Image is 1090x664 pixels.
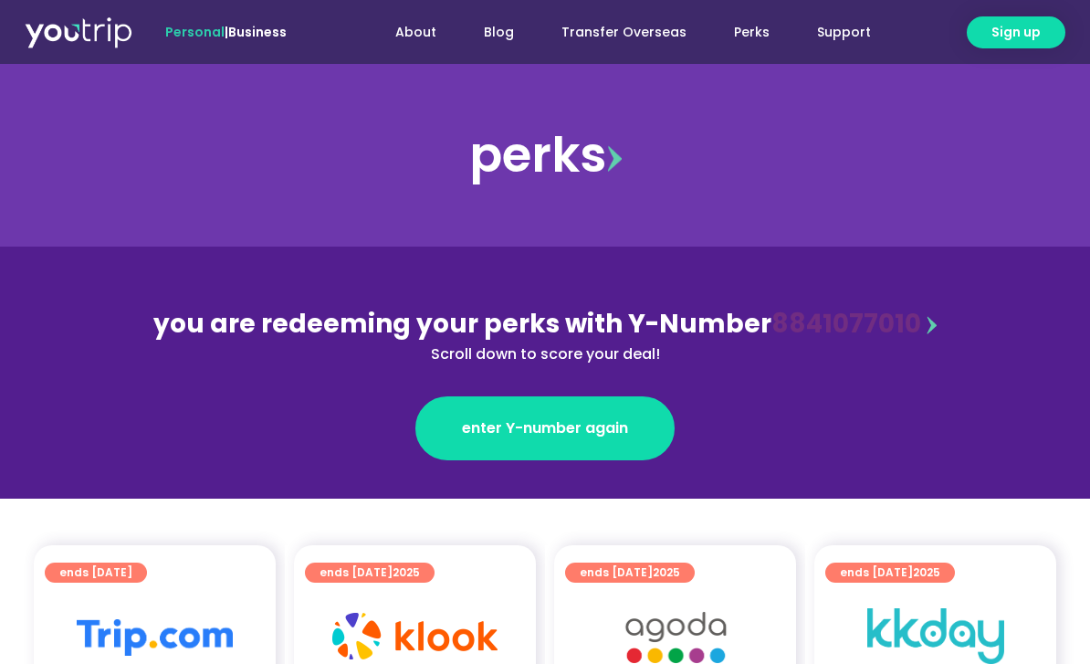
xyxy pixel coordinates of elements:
[460,16,538,49] a: Blog
[59,563,132,583] span: ends [DATE]
[580,563,680,583] span: ends [DATE]
[153,306,771,342] span: you are redeeming your perks with Y-Number
[771,306,921,342] a: 8841077010
[653,564,680,580] span: 2025
[825,563,955,583] a: ends [DATE]2025
[710,16,793,49] a: Perks
[45,563,147,583] a: ends [DATE]
[991,23,1041,42] span: Sign up
[372,16,460,49] a: About
[228,23,287,41] a: Business
[320,563,420,583] span: ends [DATE]
[462,417,628,439] span: enter Y-number again
[793,16,895,49] a: Support
[967,16,1065,48] a: Sign up
[565,563,695,583] a: ends [DATE]2025
[165,23,225,41] span: Personal
[913,564,940,580] span: 2025
[840,563,940,583] span: ends [DATE]
[415,396,675,460] a: enter Y-number again
[149,343,941,365] div: Scroll down to score your deal!
[393,564,420,580] span: 2025
[538,16,710,49] a: Transfer Overseas
[165,23,287,41] span: |
[336,16,895,49] nav: Menu
[305,563,435,583] a: ends [DATE]2025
